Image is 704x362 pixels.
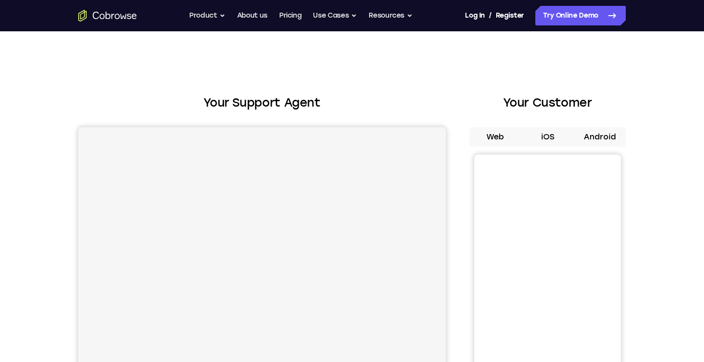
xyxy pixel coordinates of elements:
[465,6,484,25] a: Log In
[237,6,267,25] a: About us
[522,127,574,147] button: iOS
[189,6,225,25] button: Product
[496,6,524,25] a: Register
[369,6,413,25] button: Resources
[78,10,137,22] a: Go to the home page
[279,6,302,25] a: Pricing
[573,127,626,147] button: Android
[313,6,357,25] button: Use Cases
[489,10,492,22] span: /
[469,127,522,147] button: Web
[78,94,446,112] h2: Your Support Agent
[535,6,626,25] a: Try Online Demo
[469,94,626,112] h2: Your Customer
